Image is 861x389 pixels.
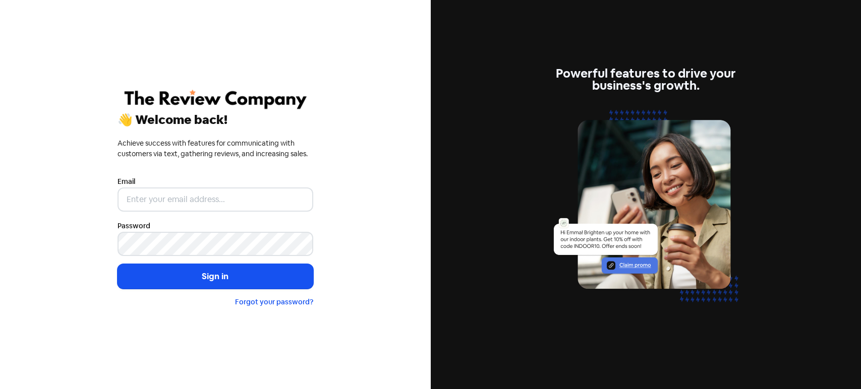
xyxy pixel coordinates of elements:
button: Sign in [118,264,313,289]
a: Forgot your password? [235,297,313,306]
div: Powerful features to drive your business's growth. [548,68,743,92]
img: text-marketing [548,104,743,321]
label: Email [118,176,135,187]
div: Achieve success with features for communicating with customers via text, gathering reviews, and i... [118,138,313,159]
div: 👋 Welcome back! [118,114,313,126]
label: Password [118,221,150,231]
input: Enter your email address... [118,187,313,212]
